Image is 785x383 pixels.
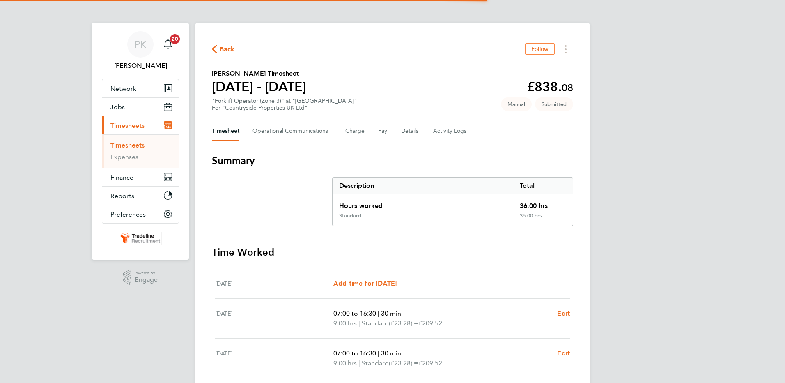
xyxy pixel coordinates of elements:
[333,279,397,288] a: Add time for [DATE]
[378,309,379,317] span: |
[110,192,134,200] span: Reports
[378,121,388,141] button: Pay
[110,210,146,218] span: Preferences
[557,348,570,358] a: Edit
[102,61,179,71] span: Patrick Knight
[215,279,333,288] div: [DATE]
[418,319,442,327] span: £209.52
[513,212,573,226] div: 36.00 hrs
[215,348,333,368] div: [DATE]
[215,309,333,328] div: [DATE]
[102,205,179,223] button: Preferences
[358,359,360,367] span: |
[513,194,573,212] div: 36.00 hrs
[333,319,357,327] span: 9.00 hrs
[110,153,138,161] a: Expenses
[333,279,397,287] span: Add time for [DATE]
[333,359,357,367] span: 9.00 hrs
[558,43,573,55] button: Timesheets Menu
[102,187,179,205] button: Reports
[102,98,179,116] button: Jobs
[513,178,573,194] div: Total
[102,79,179,97] button: Network
[378,349,379,357] span: |
[358,319,360,327] span: |
[333,178,513,194] div: Description
[345,121,365,141] button: Charge
[535,97,573,111] span: This timesheet is Submitted.
[102,168,179,186] button: Finance
[362,358,389,368] span: Standard
[339,212,361,219] div: Standard
[212,44,235,54] button: Back
[102,134,179,168] div: Timesheets
[160,31,176,58] a: 20
[418,359,442,367] span: £209.52
[362,318,389,328] span: Standard
[531,45,549,53] span: Follow
[332,177,573,226] div: Summary
[252,121,332,141] button: Operational Communications
[135,277,158,284] span: Engage
[110,141,145,149] a: Timesheets
[102,31,179,71] a: PK[PERSON_NAME]
[433,121,468,141] button: Activity Logs
[389,359,418,367] span: (£23.28) =
[102,232,179,245] a: Go to home page
[123,270,158,285] a: Powered byEngage
[527,79,573,95] app-decimal: £838.
[110,173,133,181] span: Finance
[92,23,189,260] nav: Main navigation
[333,309,376,317] span: 07:00 to 16:30
[333,194,513,212] div: Hours worked
[212,78,306,95] h1: [DATE] - [DATE]
[557,349,570,357] span: Edit
[110,122,145,129] span: Timesheets
[381,349,401,357] span: 30 min
[557,309,570,318] a: Edit
[135,270,158,277] span: Powered by
[212,246,573,259] h3: Time Worked
[212,97,357,111] div: "Forklift Operator (Zone 3)" at "[GEOGRAPHIC_DATA]"
[110,103,125,111] span: Jobs
[119,232,162,245] img: tradelinerecruitment-logo-retina.png
[381,309,401,317] span: 30 min
[170,34,180,44] span: 20
[389,319,418,327] span: (£23.28) =
[501,97,532,111] span: This timesheet was manually created.
[401,121,420,141] button: Details
[562,82,573,94] span: 08
[134,39,147,50] span: PK
[557,309,570,317] span: Edit
[212,104,357,111] div: For "Countryside Properties UK Ltd"
[525,43,555,55] button: Follow
[212,154,573,167] h3: Summary
[212,121,239,141] button: Timesheet
[220,44,235,54] span: Back
[102,116,179,134] button: Timesheets
[333,349,376,357] span: 07:00 to 16:30
[212,69,306,78] h2: [PERSON_NAME] Timesheet
[110,85,136,92] span: Network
